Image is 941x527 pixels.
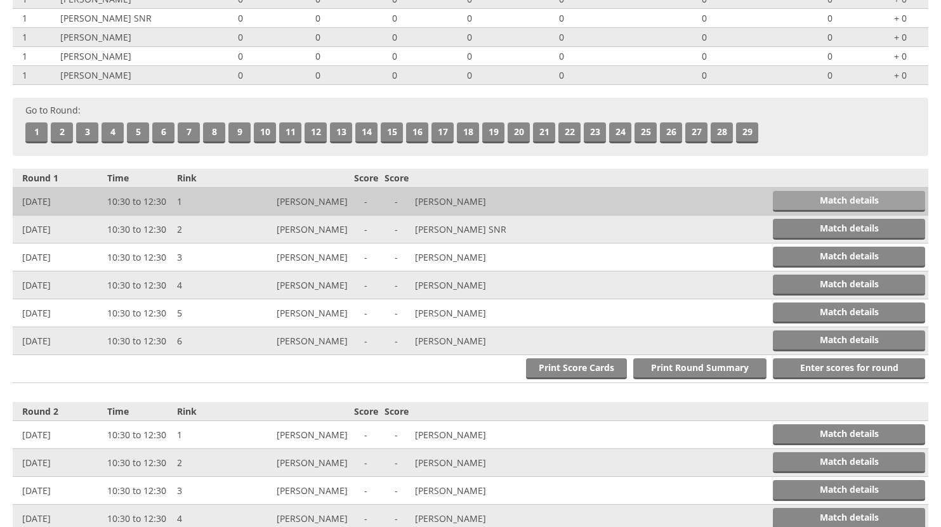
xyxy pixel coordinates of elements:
[773,452,925,473] a: Match details
[240,477,350,505] td: [PERSON_NAME]
[685,122,707,143] a: 27
[104,188,174,216] td: 10:30 to 12:30
[526,358,627,379] a: Print Score Cards
[773,424,925,445] a: Match details
[381,402,412,421] th: Score
[174,169,240,188] th: Rink
[873,66,928,85] td: + 0
[381,122,403,143] a: 15
[621,9,787,28] td: 0
[57,9,196,28] td: [PERSON_NAME] SNR
[285,66,352,85] td: 0
[203,122,225,143] a: 8
[438,47,501,66] td: 0
[412,299,522,327] td: [PERSON_NAME]
[13,402,104,421] th: Round 2
[457,122,479,143] a: 18
[174,299,240,327] td: 5
[330,122,352,143] a: 13
[76,122,98,143] a: 3
[381,477,412,505] td: -
[240,299,350,327] td: [PERSON_NAME]
[355,122,378,143] a: 14
[351,244,381,271] td: -
[381,271,412,299] td: -
[351,421,381,449] td: -
[104,477,174,505] td: 10:30 to 12:30
[773,480,925,501] a: Match details
[174,216,240,244] td: 2
[240,327,350,355] td: [PERSON_NAME]
[174,244,240,271] td: 3
[609,122,631,143] a: 24
[533,122,555,143] a: 21
[104,244,174,271] td: 10:30 to 12:30
[736,122,758,143] a: 29
[57,66,196,85] td: [PERSON_NAME]
[174,188,240,216] td: 1
[104,327,174,355] td: 10:30 to 12:30
[174,421,240,449] td: 1
[351,28,438,47] td: 0
[57,28,196,47] td: [PERSON_NAME]
[381,169,412,188] th: Score
[279,122,301,143] a: 11
[13,9,57,28] td: 1
[412,477,522,505] td: [PERSON_NAME]
[178,122,200,143] a: 7
[104,421,174,449] td: 10:30 to 12:30
[13,216,104,244] td: [DATE]
[412,327,522,355] td: [PERSON_NAME]
[351,449,381,477] td: -
[174,477,240,505] td: 3
[174,271,240,299] td: 4
[351,9,438,28] td: 0
[285,28,352,47] td: 0
[174,449,240,477] td: 2
[773,247,925,268] a: Match details
[174,327,240,355] td: 6
[351,327,381,355] td: -
[104,449,174,477] td: 10:30 to 12:30
[501,66,621,85] td: 0
[351,188,381,216] td: -
[13,188,104,216] td: [DATE]
[174,402,240,421] th: Rink
[240,216,350,244] td: [PERSON_NAME]
[13,66,57,85] td: 1
[381,188,412,216] td: -
[351,402,381,421] th: Score
[13,449,104,477] td: [DATE]
[711,122,733,143] a: 28
[240,421,350,449] td: [PERSON_NAME]
[787,9,873,28] td: 0
[438,28,501,47] td: 0
[787,66,873,85] td: 0
[438,66,501,85] td: 0
[254,122,276,143] a: 10
[196,9,285,28] td: 0
[501,9,621,28] td: 0
[240,449,350,477] td: [PERSON_NAME]
[351,66,438,85] td: 0
[381,449,412,477] td: -
[13,271,104,299] td: [DATE]
[773,358,925,379] a: Enter scores for round
[351,216,381,244] td: -
[412,421,522,449] td: [PERSON_NAME]
[431,122,454,143] a: 17
[13,244,104,271] td: [DATE]
[13,98,928,156] div: Go to Round:
[13,327,104,355] td: [DATE]
[13,28,57,47] td: 1
[240,271,350,299] td: [PERSON_NAME]
[621,47,787,66] td: 0
[621,66,787,85] td: 0
[773,219,925,240] a: Match details
[381,244,412,271] td: -
[13,421,104,449] td: [DATE]
[104,216,174,244] td: 10:30 to 12:30
[13,477,104,505] td: [DATE]
[240,244,350,271] td: [PERSON_NAME]
[104,299,174,327] td: 10:30 to 12:30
